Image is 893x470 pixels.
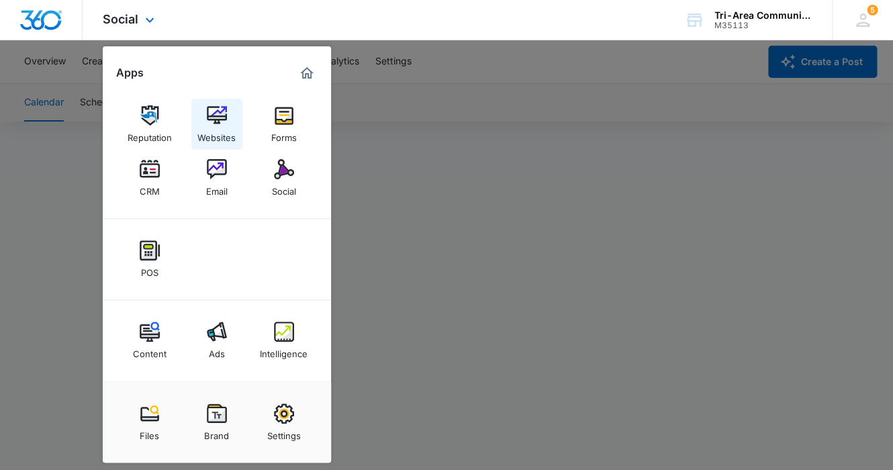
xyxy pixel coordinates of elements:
[128,126,172,143] div: Reputation
[204,424,229,441] div: Brand
[191,152,242,203] a: Email
[258,315,310,366] a: Intelligence
[124,397,175,448] a: Files
[267,424,301,441] div: Settings
[133,342,167,359] div: Content
[191,99,242,150] a: Websites
[714,21,812,30] div: account id
[124,315,175,366] a: Content
[103,12,138,26] span: Social
[867,5,878,15] div: notifications count
[272,179,296,197] div: Social
[124,99,175,150] a: Reputation
[260,342,308,359] div: Intelligence
[116,66,144,79] h2: Apps
[258,99,310,150] a: Forms
[141,261,158,278] div: POS
[124,152,175,203] a: CRM
[140,424,159,441] div: Files
[714,10,812,21] div: account name
[209,342,225,359] div: Ads
[191,397,242,448] a: Brand
[258,397,310,448] a: Settings
[206,179,228,197] div: Email
[296,62,318,84] a: Marketing 360® Dashboard
[124,234,175,285] a: POS
[197,126,236,143] div: Websites
[191,315,242,366] a: Ads
[271,126,297,143] div: Forms
[258,152,310,203] a: Social
[140,179,160,197] div: CRM
[867,5,878,15] span: 5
